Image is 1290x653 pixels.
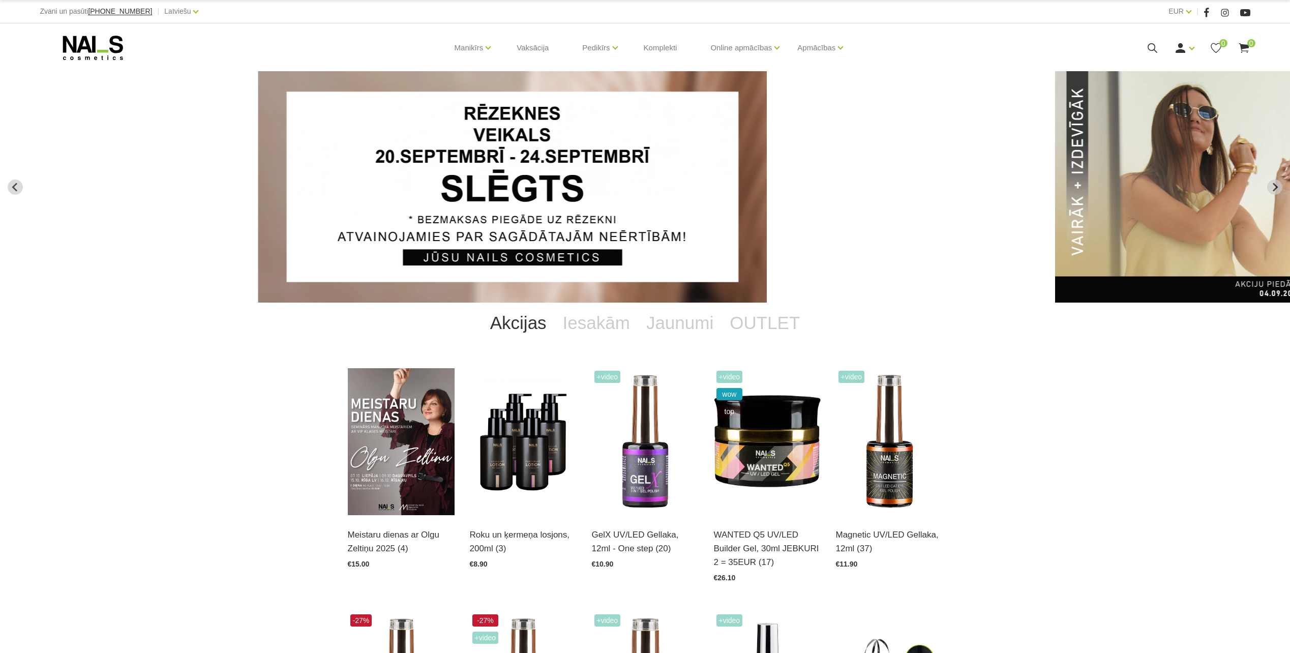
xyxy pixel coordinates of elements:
span: +Video [838,371,865,383]
span: €10.90 [592,560,614,568]
a: OUTLET [722,303,808,343]
span: +Video [716,371,743,383]
span: €8.90 [470,560,488,568]
img: Ilgnoturīga gellaka, kas sastāv no metāla mikrodaļiņām, kuras īpaša magnēta ietekmē var pārvērst ... [836,368,943,515]
a: Latviešu [164,5,191,17]
div: Zvani un pasūti [40,5,152,18]
img: BAROJOŠS roku un ķermeņa LOSJONSBALI COCONUT barojošs roku un ķermeņa losjons paredzēts jebkura t... [470,368,577,515]
span: | [157,5,159,18]
img: ✨ Meistaru dienas ar Olgu Zeltiņu 2025 ✨🍂 RUDENS / Seminārs manikīra meistariem 🍂📍 Liepāja – 7. o... [348,368,455,515]
a: Komplekti [636,23,685,72]
span: | [1196,5,1198,18]
button: Go to last slide [8,180,23,195]
a: EUR [1168,5,1184,17]
a: GelX UV/LED Gellaka, 12ml - One step (20) [592,528,699,555]
span: €26.10 [714,574,736,582]
a: 0 [1210,42,1222,54]
span: +Video [716,614,743,627]
a: Jaunumi [638,303,722,343]
span: 0 [1247,39,1255,47]
a: Apmācības [797,27,835,68]
span: +Video [594,371,621,383]
a: Online apmācības [710,27,772,68]
span: wow [716,388,743,400]
a: Roku un ķermeņa losjons, 200ml (3) [470,528,577,555]
a: Meistaru dienas ar Olgu Zeltiņu 2025 (4) [348,528,455,555]
img: Trīs vienā - bāze, tonis, tops (trausliem nagiem vēlams papildus lietot bāzi). Ilgnoturīga un int... [592,368,699,515]
a: Manikīrs [455,27,484,68]
a: Akcijas [482,303,555,343]
span: +Video [472,632,499,644]
span: €11.90 [836,560,858,568]
span: €15.00 [348,560,370,568]
a: Pedikīrs [582,27,610,68]
a: Magnetic UV/LED Gellaka, 12ml (37) [836,528,943,555]
a: WANTED Q5 UV/LED Builder Gel, 30ml JEBKURI 2 = 35EUR (17) [714,528,821,570]
a: Vaksācija [508,23,557,72]
img: Gels WANTED NAILS cosmetics tehniķu komanda ir radījusi gelu, kas ilgi jau ir katra meistara mekl... [714,368,821,515]
span: -27% [350,614,372,627]
span: top [716,405,743,418]
button: Next slide [1267,180,1282,195]
a: 0 [1238,42,1250,54]
li: 1 of 13 [258,71,1032,303]
a: [PHONE_NUMBER] [88,8,152,15]
span: [PHONE_NUMBER] [88,7,152,15]
span: -27% [472,614,499,627]
span: +Video [594,614,621,627]
span: 0 [1219,39,1227,47]
a: Iesakām [555,303,638,343]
